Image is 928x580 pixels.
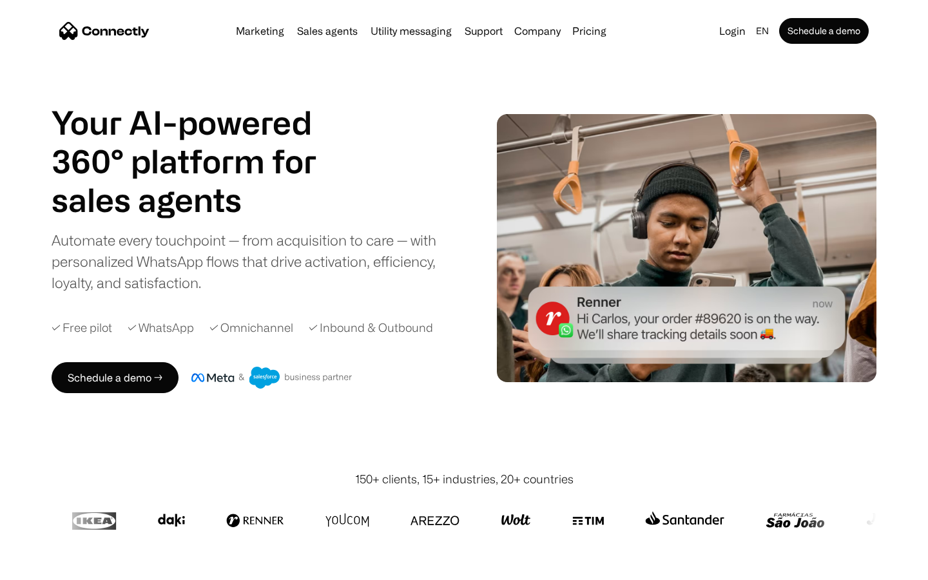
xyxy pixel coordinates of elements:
[52,362,179,393] a: Schedule a demo →
[52,319,112,336] div: ✓ Free pilot
[514,22,561,40] div: Company
[355,470,574,488] div: 150+ clients, 15+ industries, 20+ countries
[191,367,353,389] img: Meta and Salesforce business partner badge.
[52,229,458,293] div: Automate every touchpoint — from acquisition to care — with personalized WhatsApp flows that driv...
[779,18,869,44] a: Schedule a demo
[128,319,194,336] div: ✓ WhatsApp
[52,180,348,219] h1: sales agents
[209,319,293,336] div: ✓ Omnichannel
[459,26,508,36] a: Support
[365,26,457,36] a: Utility messaging
[13,556,77,575] aside: Language selected: English
[292,26,363,36] a: Sales agents
[231,26,289,36] a: Marketing
[309,319,433,336] div: ✓ Inbound & Outbound
[756,22,769,40] div: en
[52,103,348,180] h1: Your AI-powered 360° platform for
[567,26,612,36] a: Pricing
[26,557,77,575] ul: Language list
[714,22,751,40] a: Login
